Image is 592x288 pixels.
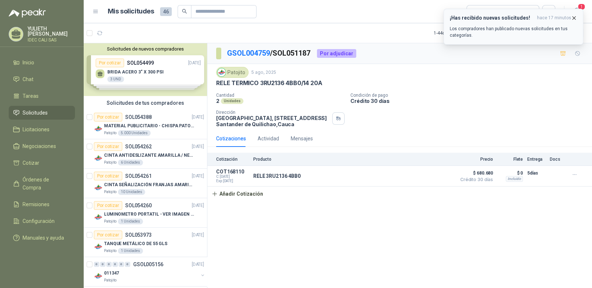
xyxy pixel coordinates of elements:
[28,38,75,42] p: IDEC CALI SAS
[251,69,276,76] p: 5 ago, 2025
[192,232,204,239] p: [DATE]
[253,173,301,179] p: RELE 3RU2136 4BB0
[104,211,195,218] p: LUMINOMETRO PORTATIL - VER IMAGEN ADJUNTA
[9,156,75,170] a: Cotizar
[350,93,589,98] p: Condición de pago
[192,143,204,150] p: [DATE]
[216,79,322,87] p: RELE TERMICO 3RU2136 4BB0/14 20A
[106,262,112,267] div: 0
[84,110,207,139] a: Por cotizarSOL054388[DATE] Company LogoMATERIAL PUBLICITARIO - CHISPA PATOJITO VER ADJUNTOPatojit...
[84,139,207,169] a: Por cotizarSOL054262[DATE] Company LogoCINTA ANTIDESLIZANTE AMARILLA / NEGRAPatojito6 Unidades
[450,25,577,39] p: Los compradores han publicado nuevas solicitudes en tus categorías.
[94,272,103,280] img: Company Logo
[23,234,64,242] span: Manuales y ayuda
[537,15,571,21] span: hace 17 minutos
[216,98,219,104] p: 2
[450,15,534,21] h3: ¡Has recibido nuevas solicitudes!
[506,176,523,182] div: Incluido
[23,59,34,67] span: Inicio
[216,115,329,127] p: [GEOGRAPHIC_DATA], [STREET_ADDRESS] Santander de Quilichao , Cauca
[160,7,172,16] span: 46
[125,232,152,237] p: SOL053973
[9,72,75,86] a: Chat
[94,113,122,121] div: Por cotizar
[94,142,122,151] div: Por cotizar
[9,9,46,17] img: Logo peakr
[100,262,106,267] div: 0
[227,48,311,59] p: / SOL051187
[118,219,143,224] div: 1 Unidades
[216,93,345,98] p: Cantidad
[216,67,249,78] div: Patojito
[23,109,48,117] span: Solicitudes
[23,200,49,208] span: Remisiones
[104,240,167,247] p: TANQUE METÁLICO DE 55 GLS
[28,26,75,36] p: YULIETH [PERSON_NAME]
[118,160,143,165] div: 6 Unidades
[125,115,152,120] p: SOL054388
[317,49,356,58] div: Por adjudicar
[457,169,493,177] span: $ 680.680
[94,201,122,210] div: Por cotizar
[23,217,55,225] span: Configuración
[291,135,313,143] div: Mensajes
[182,9,187,14] span: search
[104,181,195,188] p: CINTA SEÑALIZACIÓN FRANJAS AMARILLAS NEGRA
[457,177,493,182] span: Crédito 30 días
[192,202,204,209] p: [DATE]
[23,142,56,150] span: Negociaciones
[9,89,75,103] a: Tareas
[84,96,207,110] div: Solicitudes de tus compradores
[9,56,75,69] a: Inicio
[23,75,33,83] span: Chat
[94,231,122,239] div: Por cotizar
[471,8,486,16] div: Todas
[94,213,103,221] img: Company Logo
[133,262,163,267] p: GSOL005156
[216,169,249,175] p: COT168110
[94,262,99,267] div: 0
[216,110,329,115] p: Dirección
[125,262,130,267] div: 0
[577,3,585,10] span: 1
[104,152,195,159] p: CINTA ANTIDESLIZANTE AMARILLA / NEGRA
[9,123,75,136] a: Licitaciones
[104,270,119,277] p: 011347
[94,183,103,192] img: Company Logo
[94,154,103,163] img: Company Logo
[125,203,152,208] p: SOL054260
[23,159,39,167] span: Cotizar
[9,231,75,245] a: Manuales y ayuda
[112,262,118,267] div: 0
[125,144,152,149] p: SOL054262
[258,135,279,143] div: Actividad
[104,123,195,129] p: MATERIAL PUBLICITARIO - CHISPA PATOJITO VER ADJUNTO
[457,157,493,162] p: Precio
[9,139,75,153] a: Negociaciones
[227,49,270,57] a: GSOL004759
[9,214,75,228] a: Configuración
[94,260,206,283] a: 0 0 0 0 0 0 GSOL005156[DATE] Company Logo011347Patojito
[192,173,204,180] p: [DATE]
[87,46,204,52] button: Solicitudes de nuevos compradores
[221,98,243,104] div: Unidades
[23,176,68,192] span: Órdenes de Compra
[570,5,583,18] button: 1
[350,98,589,104] p: Crédito 30 días
[253,157,452,162] p: Producto
[192,114,204,121] p: [DATE]
[497,169,523,177] p: $ 0
[23,125,49,133] span: Licitaciones
[104,219,116,224] p: Patojito
[527,157,545,162] p: Entrega
[84,169,207,198] a: Por cotizarSOL054261[DATE] Company LogoCINTA SEÑALIZACIÓN FRANJAS AMARILLAS NEGRAPatojito10 Unidades
[84,228,207,257] a: Por cotizarSOL053973[DATE] Company LogoTANQUE METÁLICO DE 55 GLSPatojito1 Unidades
[527,169,545,177] p: 5 días
[118,248,143,254] div: 1 Unidades
[216,175,249,179] span: C: [DATE]
[108,6,154,17] h1: Mis solicitudes
[84,198,207,228] a: Por cotizarSOL054260[DATE] Company LogoLUMINOMETRO PORTATIL - VER IMAGEN ADJUNTAPatojito1 Unidades
[104,277,116,283] p: Patojito
[9,197,75,211] a: Remisiones
[434,27,476,39] div: 1 - 44 de 44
